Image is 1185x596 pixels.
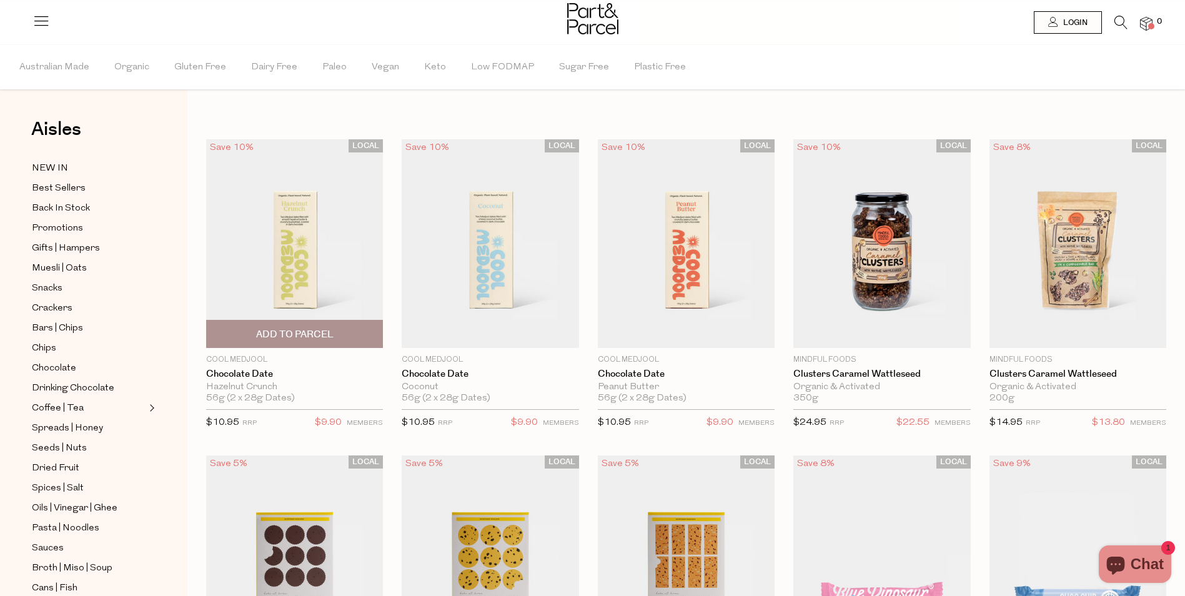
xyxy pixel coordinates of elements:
span: Dairy Free [251,46,297,89]
span: Chips [32,341,56,356]
a: Broth | Miso | Soup [32,560,146,576]
div: Peanut Butter [598,382,775,393]
div: Hazelnut Crunch [206,382,383,393]
span: 56g (2 x 28g Dates) [402,393,490,404]
small: MEMBERS [1130,420,1166,427]
span: Gifts | Hampers [32,241,100,256]
span: Broth | Miso | Soup [32,561,112,576]
span: 0 [1154,16,1165,27]
p: Cool Medjool [598,354,775,365]
span: LOCAL [545,139,579,152]
button: Expand/Collapse Coffee | Tea [146,400,155,415]
small: RRP [438,420,452,427]
span: $10.95 [402,418,435,427]
span: LOCAL [545,455,579,469]
span: Coffee | Tea [32,401,84,416]
a: Chocolate Date [598,369,775,380]
a: Seeds | Nuts [32,440,146,456]
span: Add To Parcel [256,328,334,341]
span: Aisles [31,116,81,143]
a: Aisles [31,120,81,151]
span: Plastic Free [634,46,686,89]
span: Organic [114,46,149,89]
a: Cans | Fish [32,580,146,596]
inbox-online-store-chat: Shopify online store chat [1095,545,1175,586]
p: Mindful Foods [989,354,1166,365]
a: NEW IN [32,161,146,176]
span: $14.95 [989,418,1023,427]
span: Pasta | Noodles [32,521,99,536]
span: LOCAL [1132,455,1166,469]
div: Save 9% [989,455,1034,472]
span: $24.95 [793,418,826,427]
img: Part&Parcel [567,3,618,34]
span: 200g [989,393,1014,404]
a: Login [1034,11,1102,34]
p: Cool Medjool [402,354,578,365]
div: Organic & Activated [793,382,970,393]
p: Cool Medjool [206,354,383,365]
img: Chocolate Date [402,139,578,349]
img: Chocolate Date [206,139,383,349]
small: RRP [830,420,844,427]
a: Pasta | Noodles [32,520,146,536]
div: Save 8% [793,455,838,472]
span: Spices | Salt [32,481,84,496]
span: Snacks [32,281,62,296]
span: $9.90 [315,415,342,431]
span: LOCAL [1132,139,1166,152]
span: Gluten Free [174,46,226,89]
span: Vegan [372,46,399,89]
span: Paleo [322,46,347,89]
a: Chips [32,340,146,356]
a: Crackers [32,300,146,316]
span: $9.90 [707,415,733,431]
a: Back In Stock [32,201,146,216]
a: Coffee | Tea [32,400,146,416]
small: MEMBERS [738,420,775,427]
img: Clusters Caramel Wattleseed [793,139,970,349]
span: $22.55 [896,415,930,431]
span: LOCAL [349,139,383,152]
small: RRP [634,420,648,427]
a: Bars | Chips [32,320,146,336]
span: 56g (2 x 28g Dates) [598,393,687,404]
span: Oils | Vinegar | Ghee [32,501,117,516]
a: Gifts | Hampers [32,241,146,256]
a: Muesli | Oats [32,261,146,276]
span: 350g [793,393,818,404]
span: Crackers [32,301,72,316]
div: Save 10% [793,139,845,156]
span: Australian Made [19,46,89,89]
span: Drinking Chocolate [32,381,114,396]
span: Seeds | Nuts [32,441,87,456]
a: Best Sellers [32,181,146,196]
div: Save 5% [598,455,643,472]
small: MEMBERS [543,420,579,427]
a: Oils | Vinegar | Ghee [32,500,146,516]
span: Login [1060,17,1088,28]
span: LOCAL [936,139,971,152]
small: MEMBERS [935,420,971,427]
a: Snacks [32,281,146,296]
a: Chocolate Date [206,369,383,380]
small: MEMBERS [347,420,383,427]
span: $13.80 [1092,415,1125,431]
div: Save 10% [598,139,649,156]
a: Spreads | Honey [32,420,146,436]
span: $9.90 [511,415,538,431]
div: Save 10% [206,139,257,156]
span: Back In Stock [32,201,90,216]
small: RRP [1026,420,1040,427]
a: Drinking Chocolate [32,380,146,396]
a: 0 [1140,17,1153,30]
span: Best Sellers [32,181,86,196]
span: NEW IN [32,161,68,176]
span: $10.95 [206,418,239,427]
a: Sauces [32,540,146,556]
p: Mindful Foods [793,354,970,365]
span: LOCAL [936,455,971,469]
span: Bars | Chips [32,321,83,336]
span: LOCAL [349,455,383,469]
span: LOCAL [740,139,775,152]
